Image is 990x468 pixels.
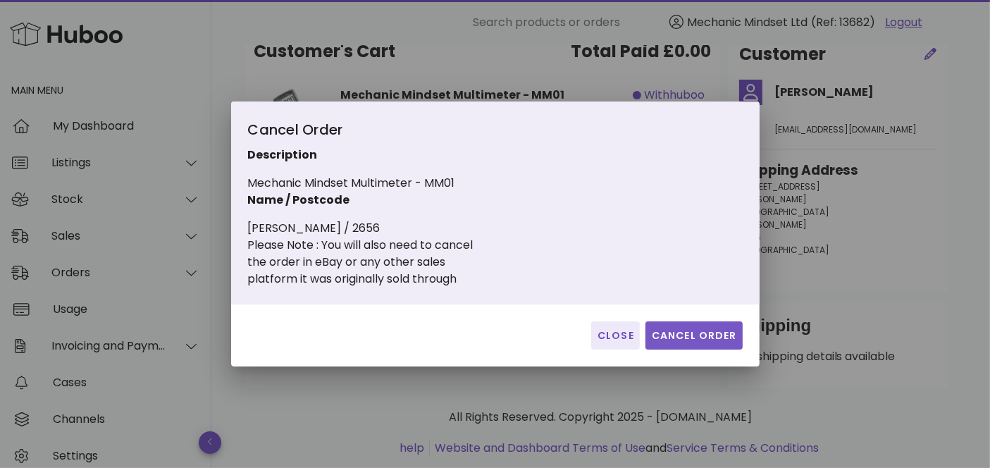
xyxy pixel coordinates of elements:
[591,321,640,350] button: Close
[651,328,737,343] span: Cancel Order
[248,118,564,147] div: Cancel Order
[645,321,743,350] button: Cancel Order
[248,118,564,288] div: Mechanic Mindset Multimeter - MM01 [PERSON_NAME] / 2656
[248,147,564,164] p: Description
[597,328,634,343] span: Close
[248,237,564,288] div: Please Note : You will also need to cancel the order in eBay or any other sales platform it was o...
[248,192,564,209] p: Name / Postcode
